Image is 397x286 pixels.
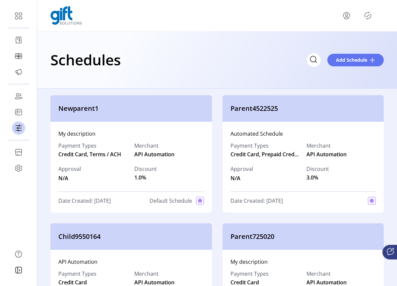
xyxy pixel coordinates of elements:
span: Approval [231,165,253,173]
button: menu [193,103,204,114]
span: Credit Card, Prepaid Credits [231,150,300,158]
button: menu [365,231,376,242]
label: Merchant [134,270,174,278]
button: menu [333,8,363,24]
label: Payment Types [58,270,97,278]
span: 3.0% [306,174,318,181]
button: menu [193,231,204,242]
span: N/A [231,173,253,182]
label: Payment Types [58,142,128,150]
div: Automated Schedule [231,130,376,138]
span: Date Created: [DATE] [58,197,111,205]
img: logo [50,6,82,25]
div: API Automation [58,258,204,266]
label: Merchant [306,270,347,278]
span: Child9550164 [58,232,193,242]
label: Discount [306,165,329,173]
label: Discount [134,165,157,173]
label: Payment Types [231,270,269,278]
input: Search [307,53,321,67]
h1: Schedules [50,48,121,71]
span: Default Schedule [150,197,192,205]
span: Parent725020 [231,232,365,242]
span: Approval [58,165,81,173]
label: Merchant [134,142,174,150]
span: Newparent1 [58,104,193,113]
button: Add Schedule [327,54,384,66]
span: Date Created: [DATE] [231,197,283,205]
div: My description [58,130,204,138]
span: API Automation [306,150,347,158]
span: 1.0% [134,174,146,181]
button: menu [365,103,376,114]
div: My description [231,258,376,266]
label: Payment Types [231,142,300,150]
span: Credit Card, Terms / ACH [58,150,128,158]
span: N/A [58,173,81,182]
button: Publisher Panel [363,10,373,21]
label: Merchant [306,142,347,150]
span: API Automation [134,150,174,158]
span: Parent4522525 [231,104,365,113]
span: Add Schedule [336,56,367,63]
